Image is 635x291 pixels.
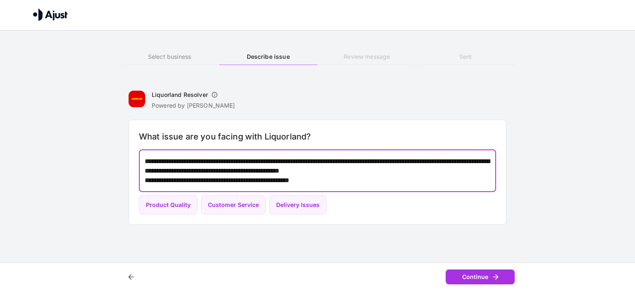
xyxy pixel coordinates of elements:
button: Continue [446,269,515,285]
button: Customer Service [201,195,266,215]
img: Liquorland [129,91,145,107]
h6: Liquorland Resolver [152,91,208,99]
h6: Select business [120,52,219,61]
h6: Describe issue [219,52,317,61]
h6: Review message [317,52,416,61]
button: Product Quality [139,195,198,215]
h6: Sent [416,52,515,61]
img: Ajust [33,8,68,21]
p: Powered by [PERSON_NAME] [152,101,235,110]
button: Delivery Issues [269,195,327,215]
h6: What issue are you facing with Liquorland? [139,130,496,143]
